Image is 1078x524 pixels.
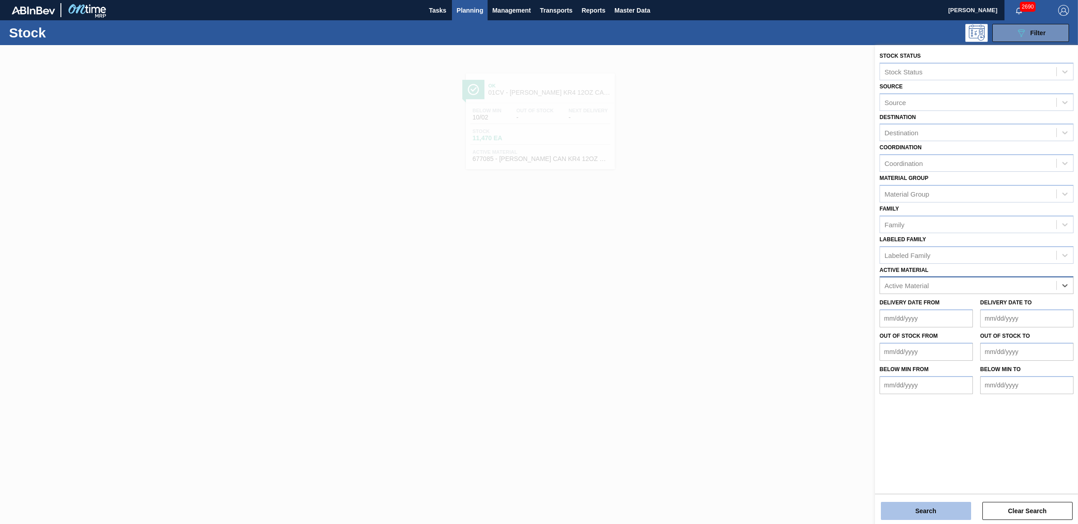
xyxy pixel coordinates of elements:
h1: Stock [9,28,148,38]
span: Planning [456,5,483,16]
div: Active Material [885,282,929,290]
label: Stock Status [880,53,921,59]
label: Source [880,83,903,90]
label: Below Min to [980,366,1021,372]
input: mm/dd/yyyy [980,309,1073,327]
div: Programming: no user selected [965,24,988,42]
label: Material Group [880,175,928,181]
span: Management [492,5,531,16]
span: Reports [581,5,605,16]
label: Active Material [880,267,928,273]
div: Family [885,221,904,228]
div: Material Group [885,190,929,198]
img: TNhmsLtSVTkK8tSr43FrP2fwEKptu5GPRR3wAAAABJRU5ErkJggg== [12,6,55,14]
label: Coordination [880,144,921,151]
input: mm/dd/yyyy [880,309,973,327]
div: Source [885,98,906,106]
label: Delivery Date to [980,299,1032,306]
label: Family [880,206,899,212]
input: mm/dd/yyyy [880,376,973,394]
input: mm/dd/yyyy [980,343,1073,361]
input: mm/dd/yyyy [980,376,1073,394]
label: Destination [880,114,916,120]
button: Notifications [1004,4,1033,17]
input: mm/dd/yyyy [880,343,973,361]
span: Transports [540,5,572,16]
div: Labeled Family [885,251,931,259]
div: Coordination [885,160,923,167]
label: Delivery Date from [880,299,940,306]
span: Tasks [428,5,447,16]
span: Filter [1030,29,1046,37]
div: Stock Status [885,68,922,75]
label: Labeled Family [880,236,926,243]
label: Out of Stock to [980,333,1030,339]
label: Out of Stock from [880,333,938,339]
label: Below Min from [880,366,929,372]
span: Master Data [614,5,650,16]
div: Destination [885,129,918,137]
button: Filter [992,24,1069,42]
span: 2690 [1020,2,1036,12]
img: Logout [1058,5,1069,16]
